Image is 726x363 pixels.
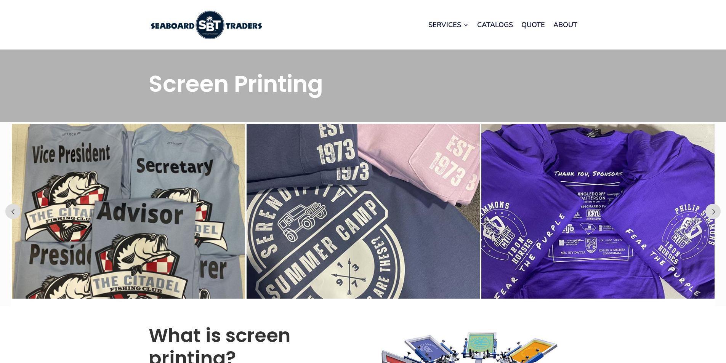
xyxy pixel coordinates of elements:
[553,10,577,39] a: About
[5,204,21,219] button: Prev
[247,124,480,299] img: Screen printing customer example 1
[12,124,245,299] img: Screen printing customer example 8
[428,10,469,39] a: Services
[149,72,577,99] h1: Screen Printing
[705,204,721,219] button: Prev
[477,10,513,39] a: Catalogs
[521,10,545,39] a: Quote
[481,124,715,299] img: Screen printing customer example 2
